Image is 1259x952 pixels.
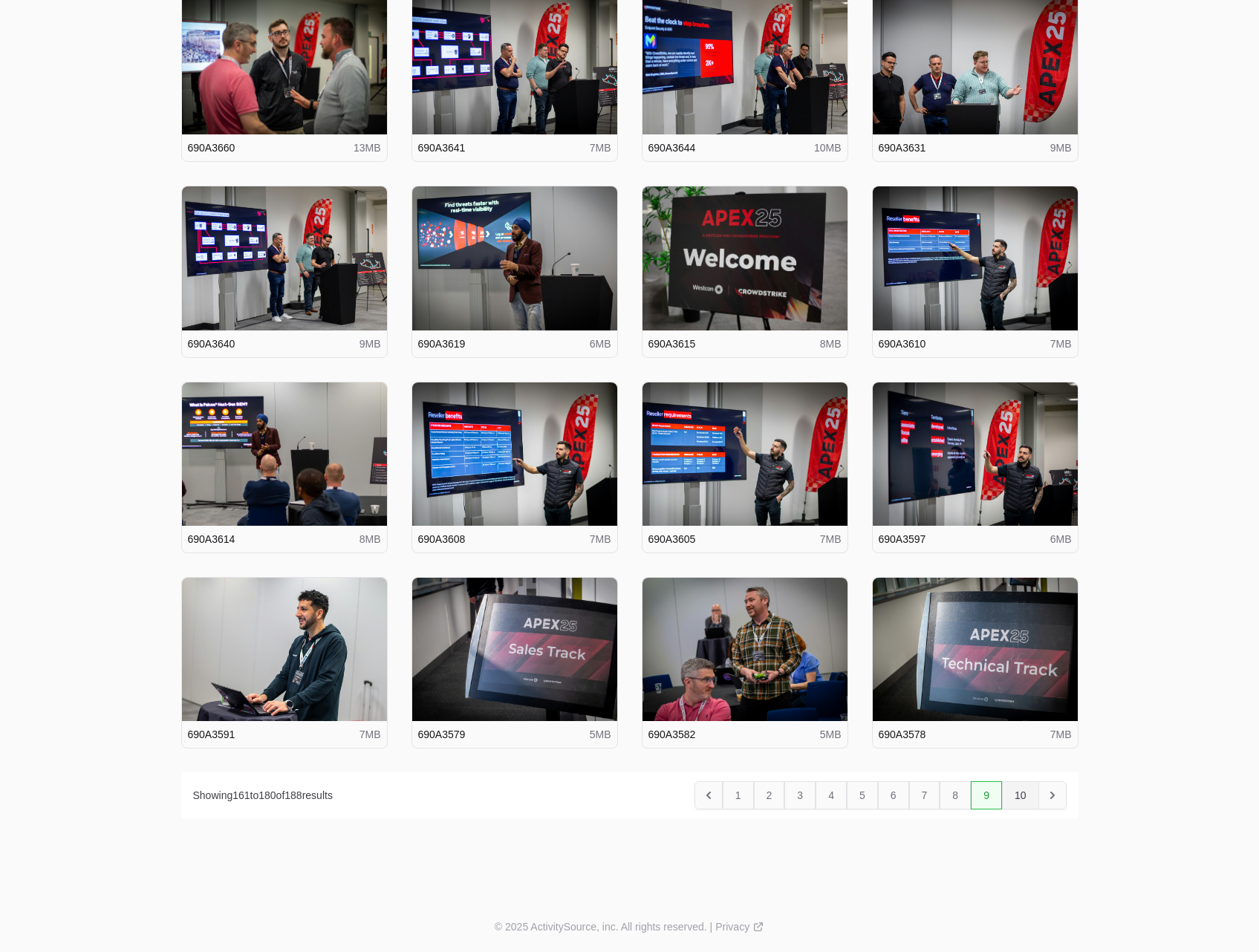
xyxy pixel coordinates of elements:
[495,919,707,934] p: © 2025 ActivitySource, inc. All rights reserved.
[258,789,276,801] span: 180
[284,789,302,801] span: 188
[694,781,723,809] a: Previous
[710,919,713,934] span: |
[193,788,333,803] p: Showing to of results
[1038,781,1067,809] a: Next
[784,781,816,809] a: 3
[940,781,971,809] a: 8
[715,919,764,934] a: Privacy
[1002,781,1039,809] a: 10
[909,781,940,809] a: 7
[232,789,250,801] span: 161
[754,781,785,809] a: 2
[816,781,847,809] a: 4
[847,781,878,809] a: 5
[878,781,909,809] a: 6
[971,781,1002,809] a: 9
[723,781,754,809] a: 1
